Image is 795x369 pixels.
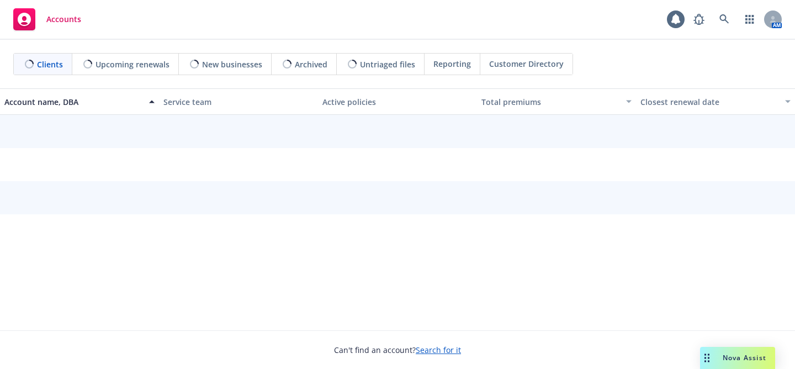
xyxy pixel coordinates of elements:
div: Closest renewal date [640,96,778,108]
div: Total premiums [481,96,619,108]
a: Accounts [9,4,86,35]
div: Active policies [322,96,473,108]
div: Account name, DBA [4,96,142,108]
span: Clients [37,59,63,70]
span: Customer Directory [489,58,564,70]
span: Untriaged files [360,59,415,70]
span: Reporting [433,58,471,70]
button: Active policies [318,88,477,115]
button: Service team [159,88,318,115]
span: Can't find an account? [334,344,461,356]
button: Nova Assist [700,347,775,369]
span: Accounts [46,15,81,24]
button: Closest renewal date [636,88,795,115]
a: Search for it [416,345,461,355]
span: New businesses [202,59,262,70]
div: Drag to move [700,347,714,369]
span: Nova Assist [723,353,766,362]
div: Service team [163,96,314,108]
span: Archived [295,59,327,70]
button: Total premiums [477,88,636,115]
a: Switch app [739,8,761,30]
span: Upcoming renewals [96,59,169,70]
a: Report a Bug [688,8,710,30]
a: Search [713,8,735,30]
